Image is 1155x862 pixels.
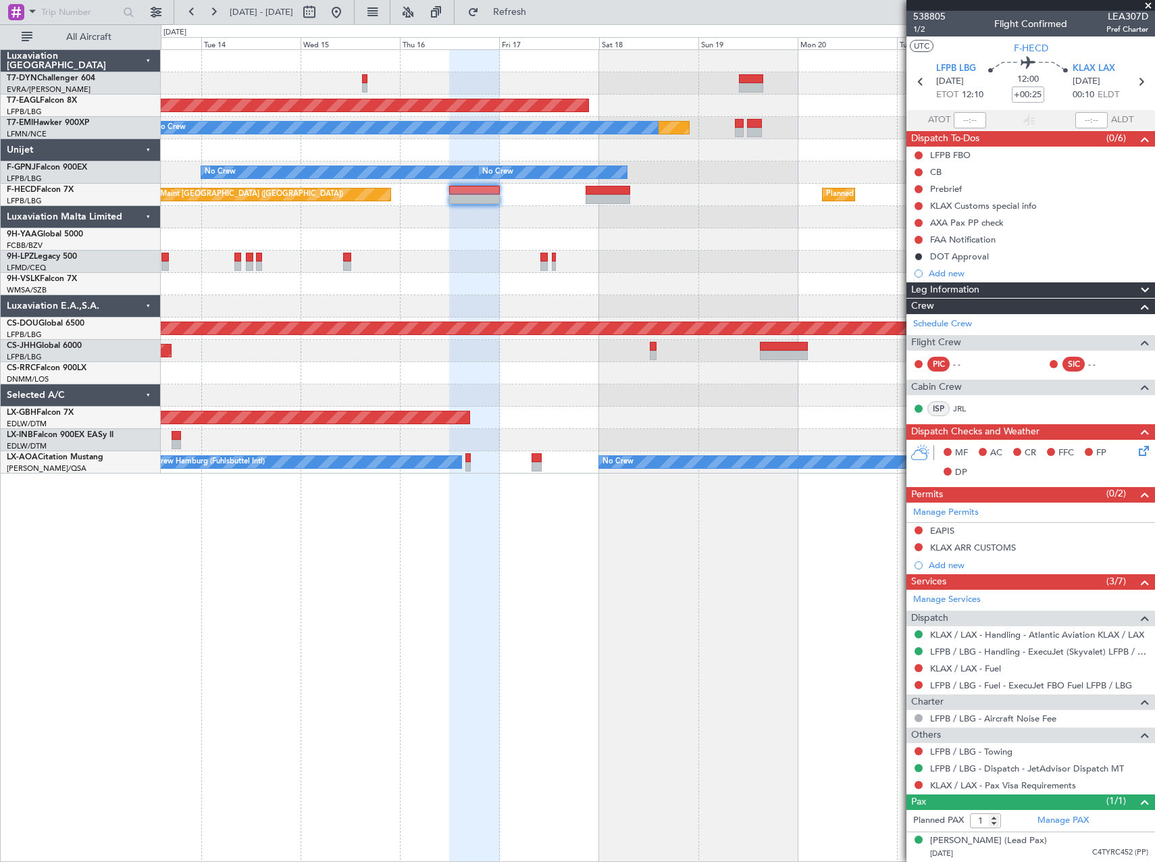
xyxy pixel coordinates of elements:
span: Cabin Crew [911,380,962,395]
div: No Crew [602,452,634,472]
a: LFPB / LBG - Fuel - ExecuJet FBO Fuel LFPB / LBG [930,680,1132,691]
a: Manage Services [913,593,981,607]
a: T7-EMIHawker 900XP [7,119,89,127]
a: KLAX / LAX - Fuel [930,663,1001,674]
span: F-HECD [7,186,36,194]
span: T7-EAGL [7,97,40,105]
span: DP [955,466,967,480]
div: Planned Maint [GEOGRAPHIC_DATA] ([GEOGRAPHIC_DATA]) [826,184,1039,205]
div: - - [1088,358,1119,370]
div: DOT Approval [930,251,989,262]
a: LFPB / LBG - Dispatch - JetAdvisor Dispatch MT [930,763,1124,774]
a: LX-INBFalcon 900EX EASy II [7,431,113,439]
input: --:-- [954,112,986,128]
span: 12:10 [962,88,983,102]
span: 1/2 [913,24,946,35]
span: CS-DOU [7,320,38,328]
span: LX-GBH [7,409,36,417]
a: T7-DYNChallenger 604 [7,74,95,82]
span: C4TYRC452 (PP) [1092,847,1148,859]
a: LX-GBHFalcon 7X [7,409,74,417]
div: Tue 21 [897,37,996,49]
span: CR [1025,447,1036,460]
a: 9H-VSLKFalcon 7X [7,275,77,283]
a: F-GPNJFalcon 900EX [7,163,87,172]
a: T7-EAGLFalcon 8X [7,97,77,105]
span: Charter [911,694,944,710]
a: DNMM/LOS [7,374,49,384]
span: FP [1096,447,1106,460]
span: ELDT [1098,88,1119,102]
div: No Crew [155,118,186,138]
div: KLAX ARR CUSTOMS [930,542,1016,553]
a: CS-DOUGlobal 6500 [7,320,84,328]
div: Wed 15 [301,37,400,49]
span: 9H-LPZ [7,253,34,261]
div: Mon 20 [798,37,897,49]
span: 12:00 [1017,73,1039,86]
span: Crew [911,299,934,314]
div: Add new [929,268,1148,279]
a: KLAX / LAX - Pax Visa Requirements [930,780,1076,791]
span: KLAX LAX [1073,62,1115,76]
label: Planned PAX [913,814,964,828]
div: Fri 17 [499,37,598,49]
span: CS-JHH [7,342,36,350]
span: T7-EMI [7,119,33,127]
span: 538805 [913,9,946,24]
div: Prebrief [930,183,962,195]
span: F-HECD [1014,41,1048,55]
span: (3/7) [1106,574,1126,588]
div: Sun 19 [698,37,798,49]
span: LX-AOA [7,453,38,461]
span: LFPB LBG [936,62,976,76]
button: UTC [910,40,933,52]
div: Flight Confirmed [994,17,1067,31]
span: 00:10 [1073,88,1094,102]
a: F-HECDFalcon 7X [7,186,74,194]
span: LX-INB [7,431,33,439]
span: CS-RRC [7,364,36,372]
span: All Aircraft [35,32,143,42]
a: LFPB/LBG [7,330,42,340]
div: PIC [927,357,950,372]
a: LFMN/NCE [7,129,47,139]
span: Others [911,728,941,743]
span: Permits [911,487,943,503]
a: LFPB / LBG - Aircraft Noise Fee [930,713,1056,724]
span: 9H-YAA [7,230,37,238]
span: Dispatch To-Dos [911,131,979,147]
a: Manage Permits [913,506,979,519]
span: ATOT [928,113,950,127]
button: All Aircraft [15,26,147,48]
span: Flight Crew [911,335,961,351]
a: Manage PAX [1037,814,1089,828]
span: T7-DYN [7,74,37,82]
a: LFPB/LBG [7,107,42,117]
span: [DATE] [1073,75,1100,88]
div: Planned Maint [GEOGRAPHIC_DATA] ([GEOGRAPHIC_DATA]) [130,184,343,205]
span: Dispatch [911,611,948,626]
span: F-GPNJ [7,163,36,172]
a: CS-RRCFalcon 900LX [7,364,86,372]
a: [PERSON_NAME]/QSA [7,463,86,474]
span: Leg Information [911,282,979,298]
a: Schedule Crew [913,318,972,331]
span: FFC [1058,447,1074,460]
a: LFPB/LBG [7,174,42,184]
div: AXA Pax PP check [930,217,1004,228]
a: EVRA/[PERSON_NAME] [7,84,91,95]
span: [DATE] [936,75,964,88]
a: KLAX / LAX - Handling - Atlantic Aviation KLAX / LAX [930,629,1144,640]
div: - - [953,358,983,370]
div: Sat 18 [599,37,698,49]
a: LFMD/CEQ [7,263,46,273]
button: Refresh [461,1,542,23]
div: CB [930,166,942,178]
span: (0/2) [1106,486,1126,501]
div: SIC [1062,357,1085,372]
span: ETOT [936,88,958,102]
span: ALDT [1111,113,1133,127]
div: Thu 16 [400,37,499,49]
span: (1/1) [1106,794,1126,808]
